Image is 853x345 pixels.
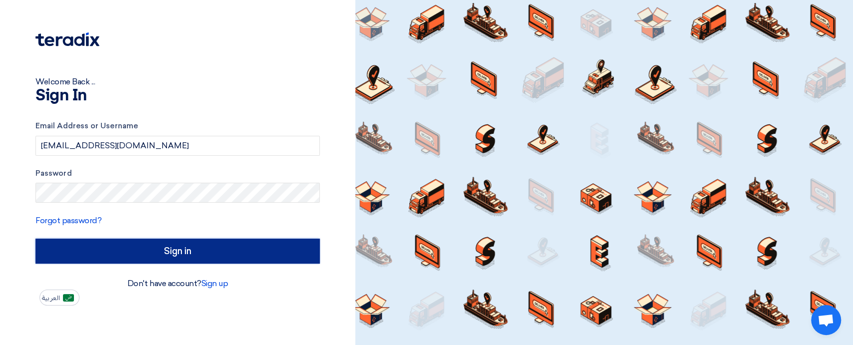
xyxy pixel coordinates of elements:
[35,278,320,290] div: Don't have account?
[39,290,79,306] button: العربية
[35,120,320,132] label: Email Address or Username
[35,168,320,179] label: Password
[35,76,320,88] div: Welcome Back ...
[35,239,320,264] input: Sign in
[201,279,228,288] a: Sign up
[35,32,99,46] img: Teradix logo
[35,88,320,104] h1: Sign In
[42,295,60,302] span: العربية
[63,294,74,302] img: ar-AR.png
[35,216,101,225] a: Forgot password?
[811,305,841,335] div: Open chat
[35,136,320,156] input: Enter your business email or username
